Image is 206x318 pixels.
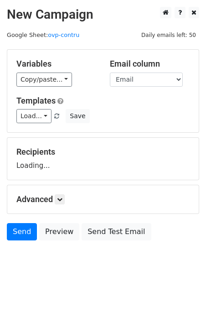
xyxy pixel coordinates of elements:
a: Copy/paste... [16,73,72,87]
h5: Recipients [16,147,190,157]
a: ovp-contru [48,31,79,38]
h2: New Campaign [7,7,199,22]
a: Daily emails left: 50 [138,31,199,38]
button: Save [66,109,89,123]
span: Daily emails left: 50 [138,30,199,40]
a: Send Test Email [82,223,151,240]
a: Preview [39,223,79,240]
a: Send [7,223,37,240]
a: Load... [16,109,51,123]
div: Loading... [16,147,190,171]
small: Google Sheet: [7,31,79,38]
h5: Variables [16,59,96,69]
h5: Email column [110,59,190,69]
h5: Advanced [16,194,190,204]
a: Templates [16,96,56,105]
